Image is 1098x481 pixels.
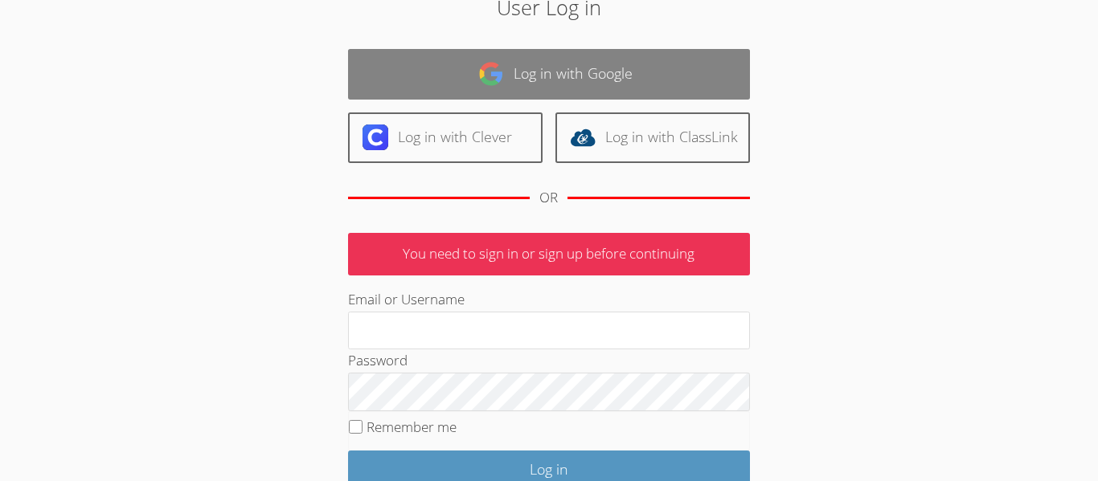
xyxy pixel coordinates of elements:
[363,124,388,150] img: clever-logo-6eab21bc6e7a338710f1a6ff85c0baf02591cd810cc4098c63d3a4b26e2feb20.svg
[570,124,596,150] img: classlink-logo-d6bb404cc1216ec64c9a2012d9dc4662098be43eaf13dc465df04b49fa7ab582.svg
[348,290,465,308] label: Email or Username
[348,112,543,163] a: Log in with Clever
[555,112,750,163] a: Log in with ClassLink
[539,186,558,210] div: OR
[367,418,457,436] label: Remember me
[478,61,504,87] img: google-logo-50288ca7cdecda66e5e0955fdab243c47b7ad437acaf1139b6f446037453330a.svg
[348,351,408,369] label: Password
[348,233,750,275] p: You need to sign in or sign up before continuing
[348,49,750,100] a: Log in with Google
